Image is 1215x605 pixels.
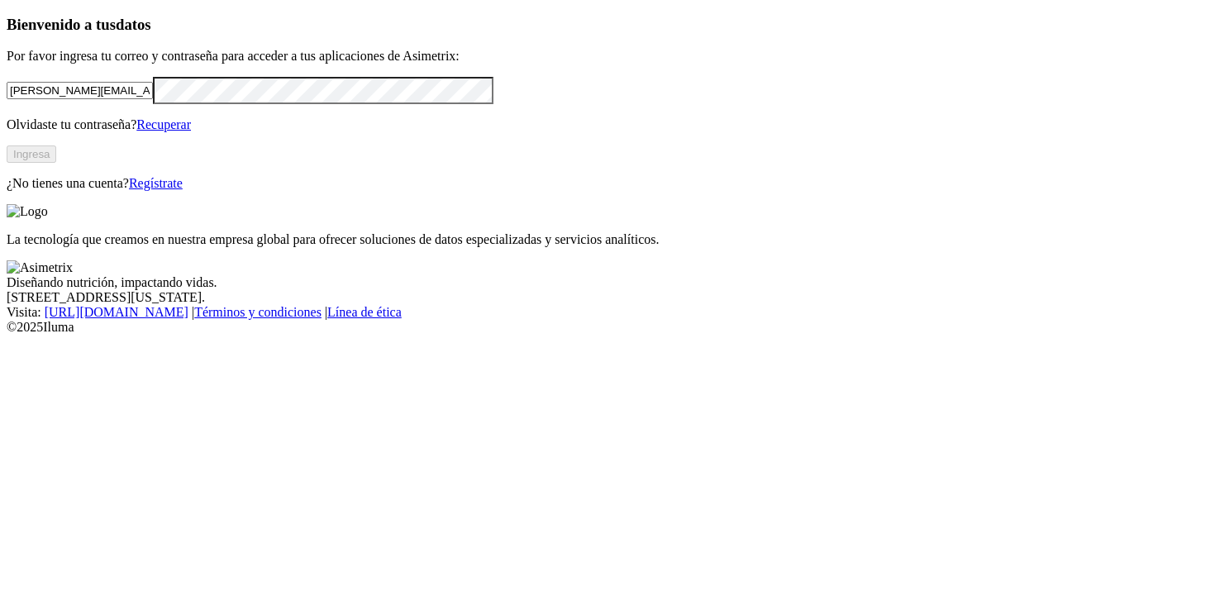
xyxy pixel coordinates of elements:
div: Visita : | | [7,305,1208,320]
a: Línea de ética [327,305,402,319]
p: La tecnología que creamos en nuestra empresa global para ofrecer soluciones de datos especializad... [7,232,1208,247]
input: Tu correo [7,82,153,99]
a: [URL][DOMAIN_NAME] [45,305,188,319]
a: Términos y condiciones [194,305,322,319]
p: Por favor ingresa tu correo y contraseña para acceder a tus aplicaciones de Asimetrix: [7,49,1208,64]
img: Logo [7,204,48,219]
div: © 2025 Iluma [7,320,1208,335]
a: Regístrate [129,176,183,190]
img: Asimetrix [7,260,73,275]
span: datos [116,16,151,33]
p: ¿No tienes una cuenta? [7,176,1208,191]
a: Recuperar [136,117,191,131]
div: [STREET_ADDRESS][US_STATE]. [7,290,1208,305]
p: Olvidaste tu contraseña? [7,117,1208,132]
button: Ingresa [7,145,56,163]
h3: Bienvenido a tus [7,16,1208,34]
div: Diseñando nutrición, impactando vidas. [7,275,1208,290]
